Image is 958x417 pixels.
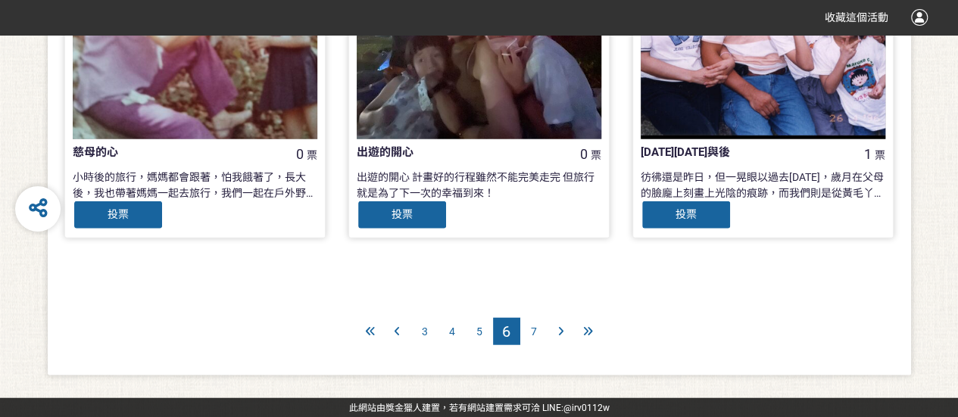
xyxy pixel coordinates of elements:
span: 投票 [108,208,129,220]
span: 5 [476,325,482,338]
span: 票 [875,149,885,161]
span: 7 [531,325,537,338]
span: 票 [307,149,317,161]
span: 3 [422,325,428,338]
span: 4 [449,325,455,338]
div: 彷彿還是昨日，但一晃眼以過去[DATE]，歲月在父母的臉龐上刻畫上光陰的痕跡，而我們則是從黃毛丫頭轉變成三十而立的成年人 曾經與您們小指頭牽著，勾著，如今這份約定的愛依然持續 [641,170,885,200]
span: 票 [591,149,601,161]
span: 投票 [676,208,697,220]
div: 小時後的旅行，媽媽都會跟著，怕我餓著了，長大後，我也帶著媽媽一起去旅行，我們一起在戶外野餐的場景 [73,170,317,200]
span: 投票 [392,208,413,220]
span: 6 [502,322,510,341]
span: 可洽 LINE: [349,403,610,413]
div: [DATE][DATE]與後 [641,144,836,161]
span: 0 [296,146,304,162]
span: 1 [864,146,872,162]
div: 出遊的開心 [357,144,552,161]
span: 收藏這個活動 [825,11,888,23]
a: @irv0112w [563,403,610,413]
span: 0 [580,146,588,162]
div: 慈母的心 [73,144,268,161]
div: 出遊的開心 計畫好的行程雖然不能完美走完 但旅行就是為了下一次的幸福到來！ [357,170,601,200]
a: 此網站由獎金獵人建置，若有網站建置需求 [349,403,522,413]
